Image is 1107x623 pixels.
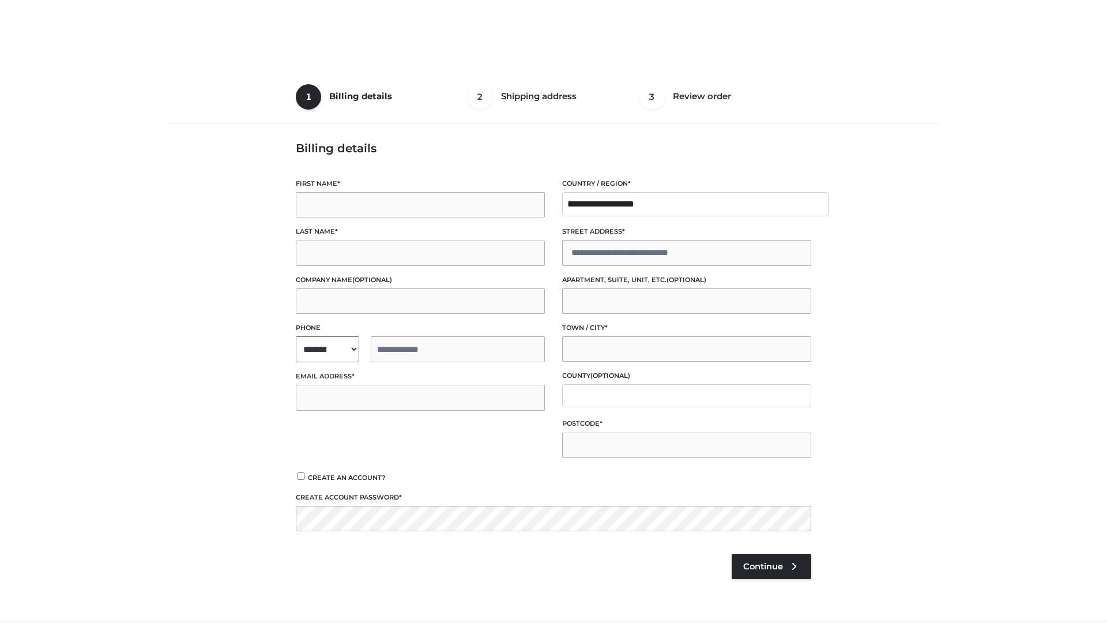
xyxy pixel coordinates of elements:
span: Shipping address [501,91,577,102]
label: First name [296,178,545,189]
span: Continue [743,561,783,572]
span: 2 [468,84,493,110]
span: (optional) [590,371,630,380]
span: Review order [673,91,731,102]
span: Create an account? [308,474,386,482]
span: (optional) [352,276,392,284]
span: (optional) [667,276,706,284]
label: Last name [296,226,545,237]
h3: Billing details [296,141,811,155]
label: Street address [562,226,811,237]
input: Create an account? [296,472,306,480]
label: Email address [296,371,545,382]
label: Country / Region [562,178,811,189]
label: Apartment, suite, unit, etc. [562,275,811,286]
label: Town / City [562,322,811,333]
label: Create account password [296,492,811,503]
label: Phone [296,322,545,333]
span: Billing details [329,91,392,102]
a: Continue [732,554,811,579]
span: 1 [296,84,321,110]
label: County [562,370,811,381]
span: 3 [639,84,665,110]
label: Company name [296,275,545,286]
label: Postcode [562,418,811,429]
